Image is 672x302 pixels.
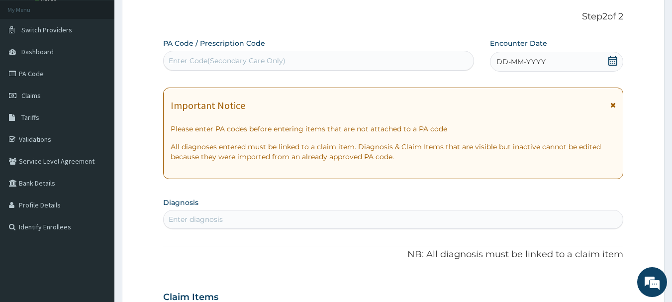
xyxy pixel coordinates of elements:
span: Switch Providers [21,25,72,34]
img: d_794563401_company_1708531726252_794563401 [18,50,40,75]
div: Chat with us now [52,56,167,69]
h1: Important Notice [171,100,245,111]
textarea: Type your message and hit 'Enter' [5,199,190,233]
span: Dashboard [21,47,54,56]
label: Encounter Date [490,38,547,48]
span: Claims [21,91,41,100]
div: Enter Code(Secondary Care Only) [169,56,286,66]
label: Diagnosis [163,198,198,207]
p: Step 2 of 2 [163,11,624,22]
p: NB: All diagnosis must be linked to a claim item [163,248,624,261]
div: Minimize live chat window [163,5,187,29]
span: Tariffs [21,113,39,122]
span: We're online! [58,89,137,189]
div: Enter diagnosis [169,214,223,224]
label: PA Code / Prescription Code [163,38,265,48]
span: DD-MM-YYYY [496,57,546,67]
p: Please enter PA codes before entering items that are not attached to a PA code [171,124,616,134]
p: All diagnoses entered must be linked to a claim item. Diagnosis & Claim Items that are visible bu... [171,142,616,162]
